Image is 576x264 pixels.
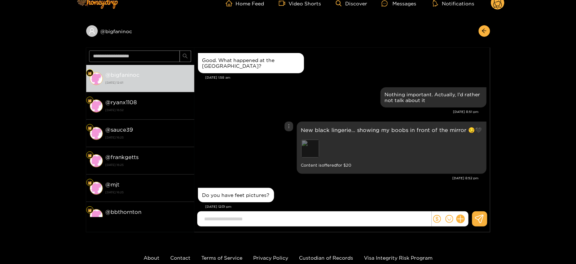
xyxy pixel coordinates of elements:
[445,215,453,223] span: smile
[90,154,103,167] img: conversation
[106,99,137,105] strong: @ ryanx1108
[202,192,270,198] div: Do you have feet pictures?
[479,25,490,37] button: arrow-left
[180,50,191,62] button: search
[106,189,191,195] strong: [DATE] 16:25
[106,209,142,215] strong: @ bbthornton
[90,72,103,85] img: conversation
[88,126,92,130] img: Fan Level
[106,216,191,223] strong: [DATE] 16:25
[106,127,133,133] strong: @ sauce39
[106,154,139,160] strong: @ frankgetts
[90,100,103,113] img: conversation
[301,126,482,134] p: New black lingerie… showing my boobs in front of the mirror 😏🖤
[106,72,140,78] strong: @ bigfaninoc
[90,182,103,195] img: conversation
[385,92,482,103] div: Nothing important. Actually, I'd rather not talk about it
[286,124,291,129] span: more
[90,127,103,140] img: conversation
[106,181,120,188] strong: @ mjt
[364,255,432,260] a: Visa Integrity Risk Program
[88,71,92,75] img: Fan Level
[144,255,159,260] a: About
[432,214,443,224] button: dollar
[88,153,92,158] img: Fan Level
[297,122,487,174] div: Sep. 22, 8:52 pm
[183,53,188,60] span: search
[299,255,353,260] a: Custodian of Records
[90,209,103,222] img: conversation
[198,109,479,114] div: [DATE] 8:51 pm
[206,75,487,80] div: [DATE] 1:58 am
[253,255,288,260] a: Privacy Policy
[201,255,242,260] a: Terms of Service
[301,161,482,170] small: Content is offered for $ 20
[198,188,274,202] div: Sep. 23, 12:01 pm
[381,87,487,107] div: Sep. 22, 8:51 pm
[106,134,191,141] strong: [DATE] 16:25
[106,107,191,113] strong: [DATE] 16:52
[89,28,95,34] span: user
[482,28,487,34] span: arrow-left
[88,181,92,185] img: Fan Level
[88,98,92,103] img: Fan Level
[198,53,304,73] div: Sep. 20, 1:58 am
[206,204,487,209] div: [DATE] 12:01 pm
[336,0,367,6] a: Discover
[433,215,441,223] span: dollar
[106,162,191,168] strong: [DATE] 16:25
[88,208,92,212] img: Fan Level
[86,25,194,37] div: @bigfaninoc
[170,255,190,260] a: Contact
[198,176,479,181] div: [DATE] 8:52 pm
[202,57,300,69] div: Good. What happened at the [GEOGRAPHIC_DATA]?
[106,79,191,86] strong: [DATE] 12:01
